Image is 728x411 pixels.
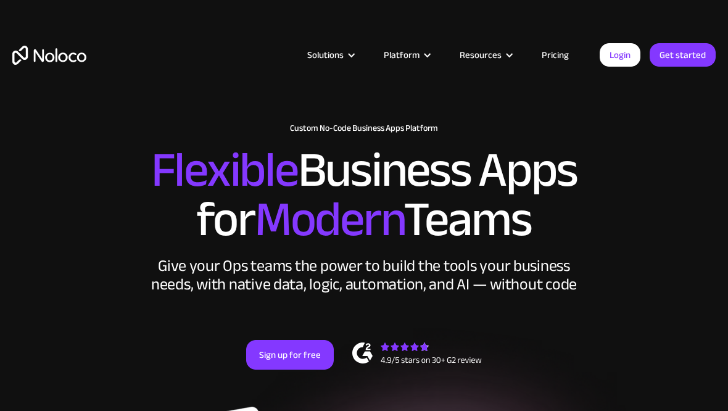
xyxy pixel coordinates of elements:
[307,47,344,63] div: Solutions
[650,43,716,67] a: Get started
[368,47,444,63] div: Platform
[246,340,334,370] a: Sign up for free
[444,47,526,63] div: Resources
[526,47,584,63] a: Pricing
[151,124,298,216] span: Flexible
[460,47,502,63] div: Resources
[12,123,716,133] h1: Custom No-Code Business Apps Platform
[384,47,420,63] div: Platform
[12,146,716,244] h2: Business Apps for Teams
[148,257,580,294] div: Give your Ops teams the power to build the tools your business needs, with native data, logic, au...
[600,43,640,67] a: Login
[12,46,86,65] a: home
[292,47,368,63] div: Solutions
[255,173,403,265] span: Modern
